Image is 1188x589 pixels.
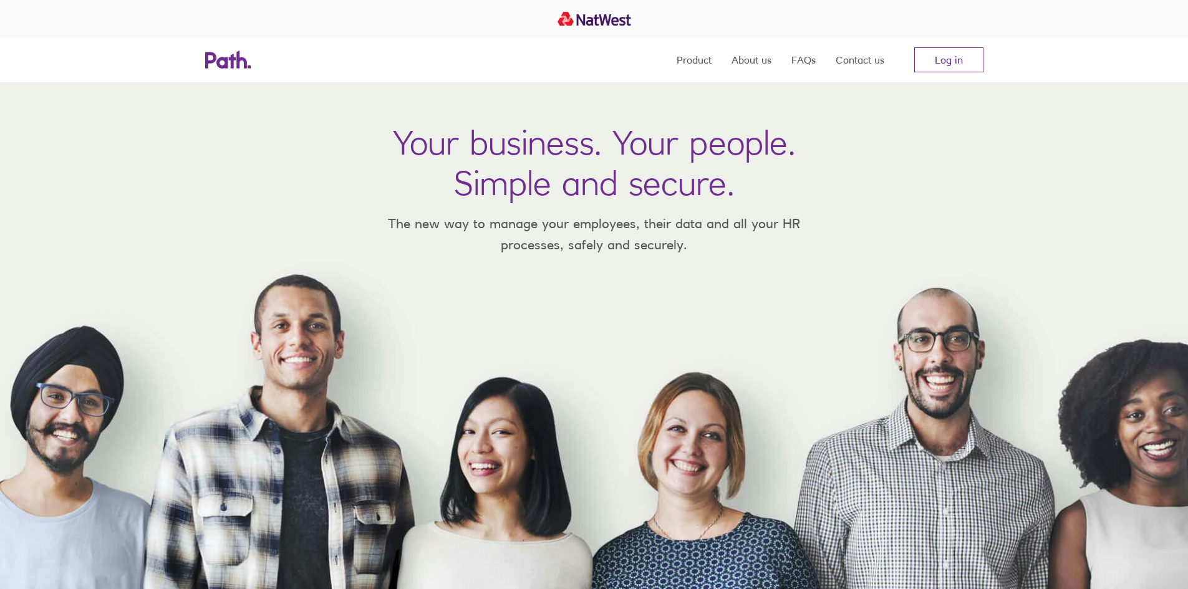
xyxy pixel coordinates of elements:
a: Product [677,37,712,82]
p: The new way to manage your employees, their data and all your HR processes, safely and securely. [370,213,819,255]
a: Log in [914,47,983,72]
h1: Your business. Your people. Simple and secure. [393,122,796,203]
a: About us [732,37,771,82]
a: Contact us [836,37,884,82]
a: FAQs [791,37,816,82]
